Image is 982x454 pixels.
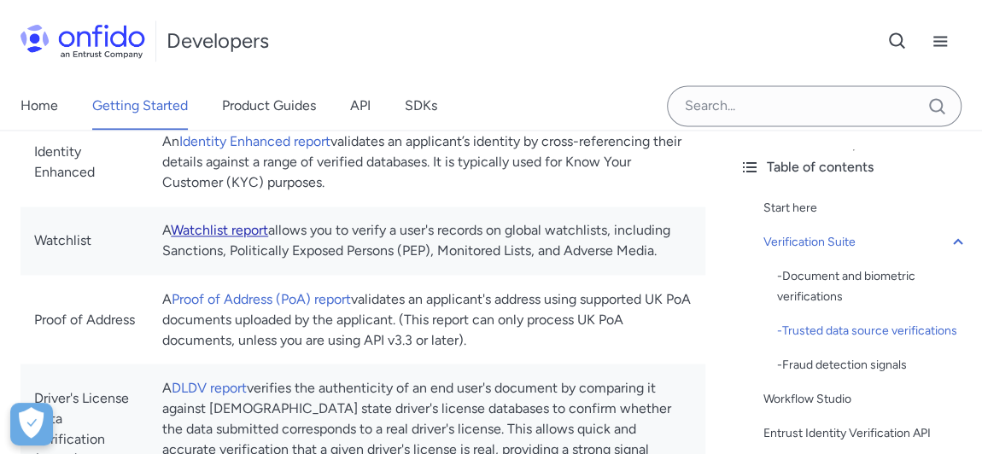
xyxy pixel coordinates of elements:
svg: Open search button [887,31,908,51]
a: Watchlist report [171,222,268,238]
a: Workflow Studio [763,389,968,410]
td: Proof of Address [20,275,149,364]
div: - Document and biometric verifications [777,266,968,307]
a: API [350,82,371,130]
a: Start here [763,198,968,218]
td: A validates an applicant's address using supported UK PoA documents uploaded by the applicant. (T... [149,275,705,364]
h1: Developers [167,27,269,55]
a: -Fraud detection signals [777,355,968,375]
a: SDKs [405,82,437,130]
td: An validates an applicant’s identity by cross-referencing their details against a range of verifi... [149,118,705,207]
a: -Trusted data source verifications [777,321,968,341]
div: Cookie Preferences [10,403,53,445]
a: Entrust Identity Verification API [763,423,968,444]
a: -Document and biometric verifications [777,266,968,307]
td: Watchlist [20,207,149,275]
svg: Open navigation menu button [930,31,950,51]
button: Open Preferences [10,403,53,445]
td: A allows you to verify a user's records on global watchlists, including Sanctions, Politically Ex... [149,207,705,275]
a: Proof of Address (PoA) report [172,290,351,306]
a: Product Guides [222,82,316,130]
a: Identity Enhanced report [179,133,330,149]
button: Open search button [876,20,919,62]
a: Home [20,82,58,130]
a: DLDV report [172,379,247,395]
img: Onfido Logo [20,24,145,58]
a: Getting Started [92,82,188,130]
input: Onfido search input field [667,85,962,126]
div: - Trusted data source verifications [777,321,968,341]
a: Verification Suite [763,232,968,253]
div: - Fraud detection signals [777,355,968,375]
button: Open navigation menu button [919,20,962,62]
div: Table of contents [739,157,968,178]
td: Identity Enhanced [20,118,149,207]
